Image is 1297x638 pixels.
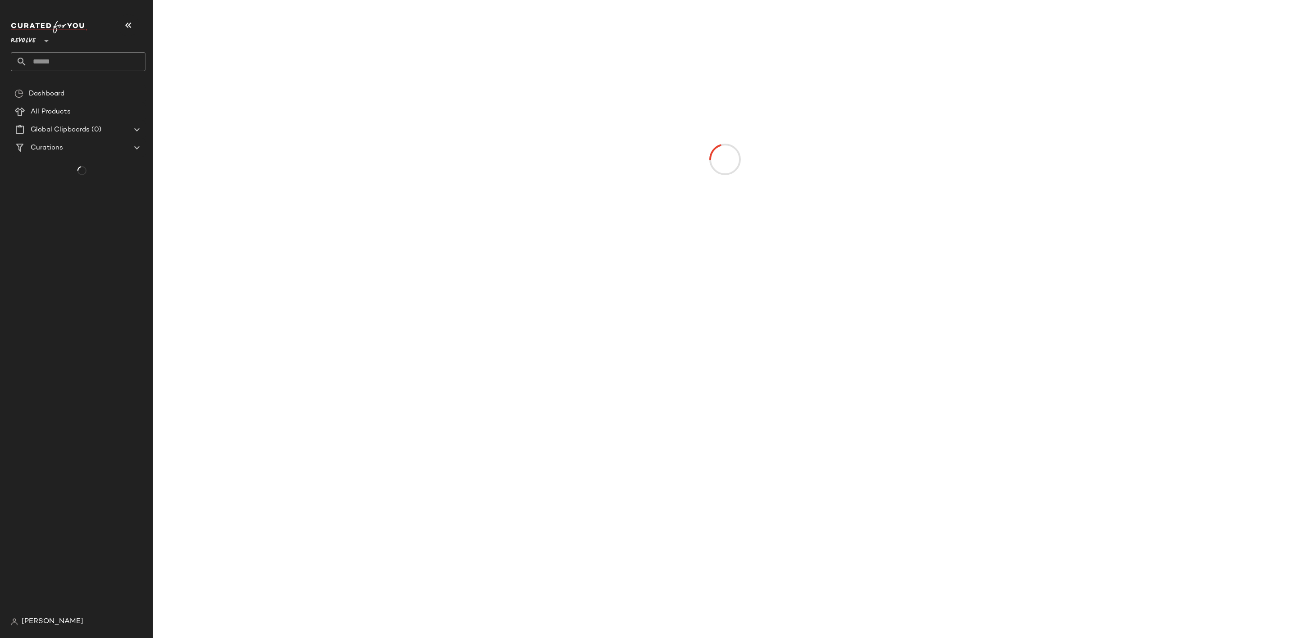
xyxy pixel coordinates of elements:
span: (0) [90,125,101,135]
span: Revolve [11,31,36,47]
span: Global Clipboards [31,125,90,135]
img: svg%3e [14,89,23,98]
img: svg%3e [11,618,18,625]
span: [PERSON_NAME] [22,616,83,627]
img: cfy_white_logo.C9jOOHJF.svg [11,21,87,33]
span: All Products [31,107,71,117]
span: Dashboard [29,89,64,99]
span: Curations [31,143,63,153]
